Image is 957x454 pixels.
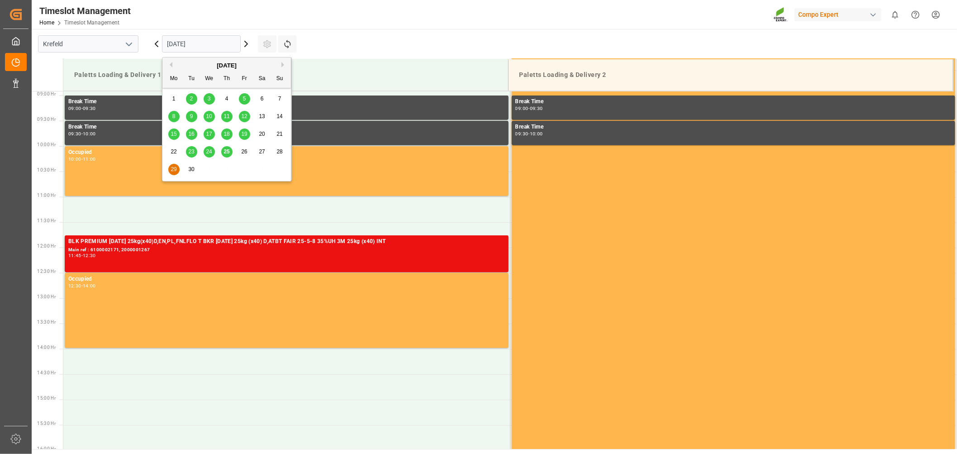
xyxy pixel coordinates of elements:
div: Choose Tuesday, September 23rd, 2025 [186,146,197,158]
div: - [81,106,83,110]
div: Choose Monday, September 29th, 2025 [168,164,180,175]
span: 4 [225,96,229,102]
span: 11:30 Hr [37,218,56,223]
div: Choose Friday, September 26th, 2025 [239,146,250,158]
div: 09:30 [515,132,528,136]
span: 9 [190,113,193,119]
span: 13 [259,113,265,119]
div: 10:00 [83,132,96,136]
div: 09:00 [515,106,528,110]
div: 11:00 [83,157,96,161]
div: Th [221,73,233,85]
div: 12:30 [68,284,81,288]
div: Choose Sunday, September 7th, 2025 [274,93,286,105]
div: Fr [239,73,250,85]
div: Choose Thursday, September 25th, 2025 [221,146,233,158]
div: 10:00 [68,157,81,161]
div: Choose Thursday, September 11th, 2025 [221,111,233,122]
span: 13:30 Hr [37,320,56,325]
div: Choose Saturday, September 13th, 2025 [257,111,268,122]
div: Occupied [68,148,505,157]
span: 16 [188,131,194,137]
span: 11 [224,113,229,119]
span: 10 [206,113,212,119]
button: Next Month [281,62,287,67]
input: Type to search/select [38,35,138,53]
div: Choose Friday, September 5th, 2025 [239,93,250,105]
span: 18 [224,131,229,137]
span: 21 [276,131,282,137]
div: Paletts Loading & Delivery 1 [71,67,501,83]
div: Tu [186,73,197,85]
span: 17 [206,131,212,137]
span: 22 [171,148,176,155]
span: 09:00 Hr [37,91,56,96]
div: month 2025-09 [165,90,289,178]
span: 26 [241,148,247,155]
div: Choose Saturday, September 6th, 2025 [257,93,268,105]
button: Previous Month [167,62,172,67]
a: Home [39,19,54,26]
div: 09:00 [68,106,81,110]
div: 09:30 [68,132,81,136]
span: 1 [172,96,176,102]
span: 15:30 Hr [37,421,56,426]
div: [DATE] [162,61,291,70]
span: 7 [278,96,281,102]
div: - [81,157,83,161]
div: Choose Sunday, September 28th, 2025 [274,146,286,158]
span: 15:00 Hr [37,396,56,401]
div: Choose Friday, September 12th, 2025 [239,111,250,122]
div: Choose Wednesday, September 3rd, 2025 [204,93,215,105]
span: 14:30 Hr [37,370,56,375]
span: 28 [276,148,282,155]
div: Choose Tuesday, September 9th, 2025 [186,111,197,122]
div: We [204,73,215,85]
div: - [528,106,530,110]
button: open menu [122,37,135,51]
div: Choose Wednesday, September 24th, 2025 [204,146,215,158]
input: DD.MM.YYYY [162,35,241,53]
div: Choose Sunday, September 21st, 2025 [274,129,286,140]
span: 14 [276,113,282,119]
div: 11:45 [68,253,81,258]
div: - [81,253,83,258]
div: Choose Monday, September 8th, 2025 [168,111,180,122]
div: Paletts Loading & Delivery 2 [516,67,946,83]
div: Timeslot Management [39,4,131,18]
span: 29 [171,166,176,172]
span: 11:00 Hr [37,193,56,198]
span: 15 [171,131,176,137]
div: 09:30 [530,106,543,110]
span: 6 [261,96,264,102]
span: 3 [208,96,211,102]
span: 12:30 Hr [37,269,56,274]
button: Compo Expert [795,6,885,23]
div: Main ref : 6100002171, 2000001267 [68,246,505,254]
div: Choose Tuesday, September 2nd, 2025 [186,93,197,105]
span: 20 [259,131,265,137]
div: Choose Tuesday, September 16th, 2025 [186,129,197,140]
span: 13:00 Hr [37,294,56,299]
span: 23 [188,148,194,155]
div: Break Time [515,97,952,106]
div: BLK PREMIUM [DATE] 25kg(x40)D,EN,PL,FNLFLO T BKR [DATE] 25kg (x40) D,ATBT FAIR 25-5-8 35%UH 3M 25... [68,237,505,246]
div: - [81,132,83,136]
span: 27 [259,148,265,155]
div: Break Time [68,97,505,106]
span: 5 [243,96,246,102]
div: - [81,284,83,288]
span: 25 [224,148,229,155]
div: Choose Friday, September 19th, 2025 [239,129,250,140]
div: Occupied [68,275,505,284]
span: 19 [241,131,247,137]
div: Compo Expert [795,8,881,21]
span: 10:30 Hr [37,167,56,172]
div: Choose Tuesday, September 30th, 2025 [186,164,197,175]
div: Choose Saturday, September 27th, 2025 [257,146,268,158]
div: Choose Saturday, September 20th, 2025 [257,129,268,140]
div: Choose Thursday, September 18th, 2025 [221,129,233,140]
div: Choose Monday, September 22nd, 2025 [168,146,180,158]
div: Choose Monday, September 15th, 2025 [168,129,180,140]
button: Help Center [905,5,926,25]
